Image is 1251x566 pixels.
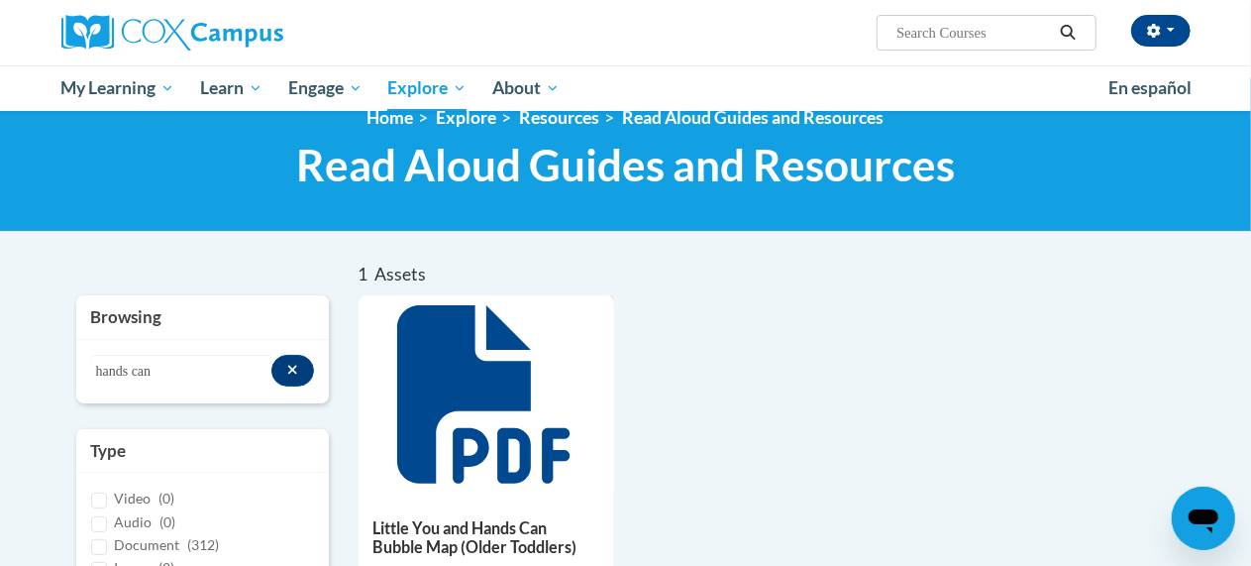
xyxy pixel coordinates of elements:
[115,536,180,553] span: Document
[159,490,175,507] span: (0)
[374,65,479,111] a: Explore
[296,139,955,191] span: Read Aloud Guides and Resources
[492,76,560,100] span: About
[271,355,314,387] button: Search resources
[115,513,153,530] span: Audio
[61,15,283,51] img: Cox Campus
[1053,21,1083,45] button: Search
[387,76,467,100] span: Explore
[1172,487,1235,550] iframe: Button to launch messaging window
[374,264,426,284] span: Assets
[288,76,363,100] span: Engage
[479,65,573,111] a: About
[437,107,497,128] a: Explore
[520,107,600,128] a: Resources
[1109,77,1193,98] span: En español
[188,536,220,553] span: (312)
[91,439,314,463] h3: Type
[894,21,1053,45] input: Search Courses
[91,355,272,389] input: Search resources
[623,107,885,128] a: Read Aloud Guides and Resources
[275,65,375,111] a: Engage
[187,65,275,111] a: Learn
[61,15,418,51] a: Cox Campus
[49,65,188,111] a: My Learning
[1096,67,1205,109] a: En español
[200,76,262,100] span: Learn
[160,513,176,530] span: (0)
[359,264,368,284] span: 1
[373,518,599,557] h5: Little You and Hands Can Bubble Map (Older Toddlers)
[1131,15,1191,47] button: Account Settings
[367,107,414,128] a: Home
[115,490,152,507] span: Video
[91,305,314,329] h3: Browsing
[47,65,1205,111] div: Main menu
[60,76,174,100] span: My Learning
